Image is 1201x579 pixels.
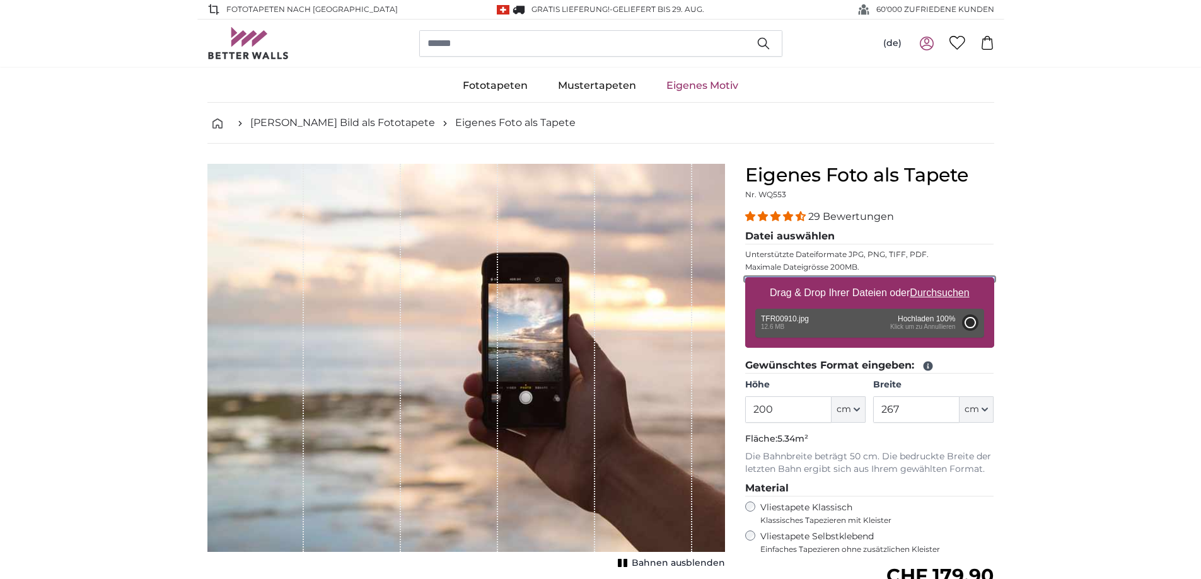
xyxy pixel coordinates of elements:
[777,433,808,444] span: 5.34m²
[745,190,786,199] span: Nr. WQ553
[960,396,994,423] button: cm
[745,164,994,186] h1: Eigenes Foto als Tapete
[745,210,808,222] span: 4.34 stars
[808,210,894,222] span: 29 Bewertungen
[543,69,651,102] a: Mustertapeten
[760,515,983,525] span: Klassisches Tapezieren mit Kleister
[745,379,866,391] label: Höhe
[207,27,289,59] img: Betterwalls
[651,69,753,102] a: Eigenes Motiv
[613,4,704,14] span: Geliefert bis 29. Aug.
[207,103,994,144] nav: breadcrumbs
[745,358,994,374] legend: Gewünschtes Format eingeben:
[531,4,610,14] span: GRATIS Lieferung!
[760,544,994,554] span: Einfaches Tapezieren ohne zusätzlichen Kleister
[614,554,725,572] button: Bahnen ausblenden
[965,403,979,416] span: cm
[760,502,983,525] label: Vliestapete Klassisch
[226,4,398,15] span: Fototapeten nach [GEOGRAPHIC_DATA]
[250,115,435,130] a: [PERSON_NAME] Bild als Fototapete
[837,403,851,416] span: cm
[610,4,704,14] span: -
[207,164,725,572] div: 1 of 1
[745,481,994,496] legend: Material
[876,4,994,15] span: 60'000 ZUFRIEDENE KUNDEN
[760,530,994,554] label: Vliestapete Selbstklebend
[497,5,509,14] img: Schweiz
[873,379,994,391] label: Breite
[832,396,866,423] button: cm
[745,229,994,244] legend: Datei auswählen
[448,69,543,102] a: Fototapeten
[873,32,912,55] button: (de)
[765,280,975,306] label: Drag & Drop Ihrer Dateien oder
[745,262,994,272] p: Maximale Dateigrösse 200MB.
[910,287,969,298] u: Durchsuchen
[745,433,994,445] p: Fläche:
[745,450,994,476] p: Die Bahnbreite beträgt 50 cm. Die bedruckte Breite der letzten Bahn ergibt sich aus Ihrem gewählt...
[455,115,576,130] a: Eigenes Foto als Tapete
[632,557,725,570] span: Bahnen ausblenden
[745,249,994,260] p: Unterstützte Dateiformate JPG, PNG, TIFF, PDF.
